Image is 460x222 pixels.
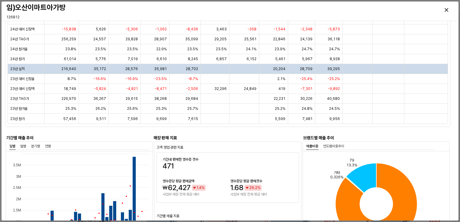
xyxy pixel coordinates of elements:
[302,57,312,61] span: 5,967
[300,27,312,32] span: -2,348
[125,66,138,71] span: 28,576
[156,17,167,22] span: -3.7%
[188,76,198,81] span: -8.7%
[157,145,238,150] p: 고객 영업 관련 지표
[199,186,201,190] span: 4
[329,47,340,51] span: 24.7%
[216,57,227,61] span: 6,857
[163,184,191,191] span: ₩62,427
[187,106,198,111] span: 25.7%
[185,17,198,22] span: -24.4%
[95,106,106,111] span: 26.2%
[249,186,254,190] span: 29
[198,186,199,190] span: .
[20,143,26,150] div: 월별
[275,47,285,51] span: 23.9%
[327,96,340,101] span: 40,680
[163,157,237,162] div: 기간내 판매한 영수증 갯수
[188,57,198,61] span: 8,245
[42,143,51,150] div: 연별
[29,143,42,150] div: 분기별
[187,47,198,51] span: 23.5%
[302,106,312,111] span: 24.8%
[278,86,285,91] span: 419
[246,47,256,51] span: 24.1%
[216,17,227,22] span: 12.0%
[273,27,285,32] span: -1,544
[154,37,167,42] span: 28,907
[246,17,256,22] span: -1.4%
[10,106,28,111] span: 23년 원가율
[330,57,340,61] span: 8,928
[235,183,243,192] span: 68
[230,184,243,191] span: 1.68
[126,37,138,42] span: 29,828
[178,183,191,192] span: 427
[10,96,29,101] span: 23년 TAG가
[302,116,312,121] span: 7,481
[247,57,256,61] span: 6,152
[127,116,138,121] span: 7,596
[186,86,198,91] span: -2,506
[233,183,235,192] span: .
[230,183,233,192] span: 1
[163,179,225,183] div: 영수증당 평균 판매금액
[65,47,76,51] span: 23.8%
[154,96,167,101] span: 38,268
[18,143,29,150] div: 월별
[95,47,106,51] span: 23.5%
[185,37,198,42] span: 35,099
[154,135,302,140] h6: 매장 판매 지표
[66,17,76,22] span: -6.3%
[45,143,51,150] div: 연별
[163,192,225,197] div: 사업부 매장 전체 평균 대비
[300,86,312,91] span: -7,301
[244,86,256,91] span: 24,849
[95,17,106,22] span: 23.7%
[125,76,138,81] span: -16.9%
[273,37,285,42] span: 22,846
[127,47,138,51] span: 23.5%
[168,183,176,192] span: 62
[192,185,204,191] span: down 1.4% negative trend
[61,66,76,71] span: 216,640
[10,76,35,81] span: 23년 대비 신장율
[64,57,76,61] span: 61,014
[127,106,138,111] span: 25.6%
[94,66,106,71] span: 35,172
[10,47,28,51] span: 24년 원가율
[273,66,285,71] span: 20,204
[156,106,167,111] span: 25.3%
[244,37,256,42] span: 25,561
[277,76,285,81] span: 2.1%
[163,185,167,190] span: ₩
[274,96,285,101] span: 22,231
[254,186,255,190] span: .
[163,162,174,170] span: 471
[275,106,285,111] span: 25.2%
[64,86,76,91] span: 18,749
[128,57,138,61] span: 7,019
[321,143,344,150] div: 연도별비중추이
[275,57,285,61] span: 5,461
[93,96,106,101] span: 36,267
[323,143,344,150] div: 연도별비중추이
[31,143,40,150] div: 분기별
[95,57,106,61] span: 5,776
[93,37,106,42] span: 24,557
[176,183,178,192] span: ,
[303,135,449,140] h6: 브랜드별 매출 추이
[230,179,293,183] div: 영수증당 평균 판매갯수
[216,27,227,32] span: 3,463
[216,47,227,51] span: 23.5%
[6,135,78,140] h6: 기간별 매출 추이
[329,106,340,111] span: 24.5%
[126,86,138,91] span: -4,821
[6,3,341,12] h3: 임)오산이마트아가방
[306,143,318,150] div: 매출비중
[300,66,312,71] span: 28,709
[439,3,454,17] button: Close
[245,185,260,191] span: down 29.2% negative trend
[62,27,76,32] span: -15,838
[126,27,138,32] span: -5,306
